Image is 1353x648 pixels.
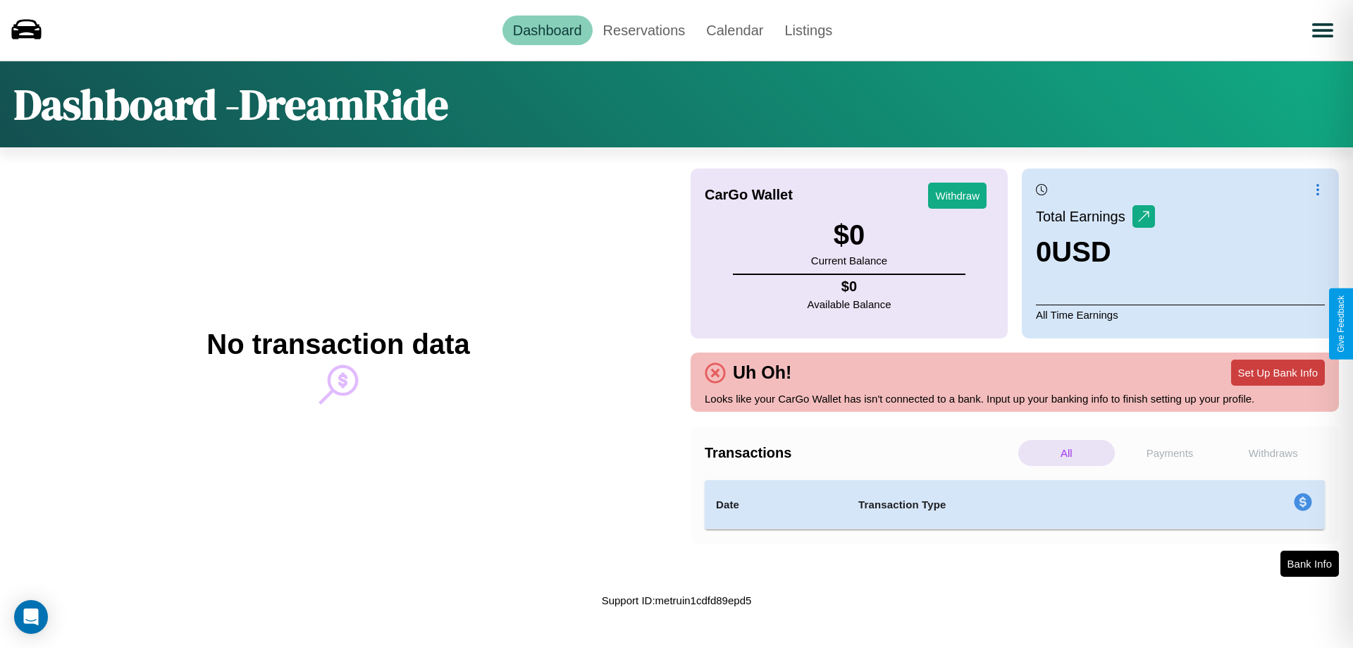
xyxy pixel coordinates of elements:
[705,187,793,203] h4: CarGo Wallet
[705,480,1325,530] table: simple table
[14,600,48,634] div: Open Intercom Messenger
[696,16,774,45] a: Calendar
[1225,440,1321,466] p: Withdraws
[1336,295,1346,353] div: Give Feedback
[1303,11,1342,50] button: Open menu
[774,16,843,45] a: Listings
[602,591,752,610] p: Support ID: metruin1cdfd89epd5
[1231,360,1325,386] button: Set Up Bank Info
[726,362,798,383] h4: Uh Oh!
[1036,236,1155,268] h3: 0 USD
[811,251,887,270] p: Current Balance
[928,183,987,209] button: Withdraw
[858,496,1178,513] h4: Transaction Type
[808,295,891,314] p: Available Balance
[1280,551,1339,577] button: Bank Info
[1036,204,1132,229] p: Total Earnings
[593,16,696,45] a: Reservations
[206,329,469,360] h2: No transaction data
[1036,305,1325,324] p: All Time Earnings
[705,445,1015,461] h4: Transactions
[808,279,891,295] h4: $ 0
[502,16,593,45] a: Dashboard
[716,496,836,513] h4: Date
[811,219,887,251] h3: $ 0
[1122,440,1218,466] p: Payments
[14,75,448,133] h1: Dashboard - DreamRide
[705,389,1325,408] p: Looks like your CarGo Wallet has isn't connected to a bank. Input up your banking info to finish ...
[1018,440,1115,466] p: All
